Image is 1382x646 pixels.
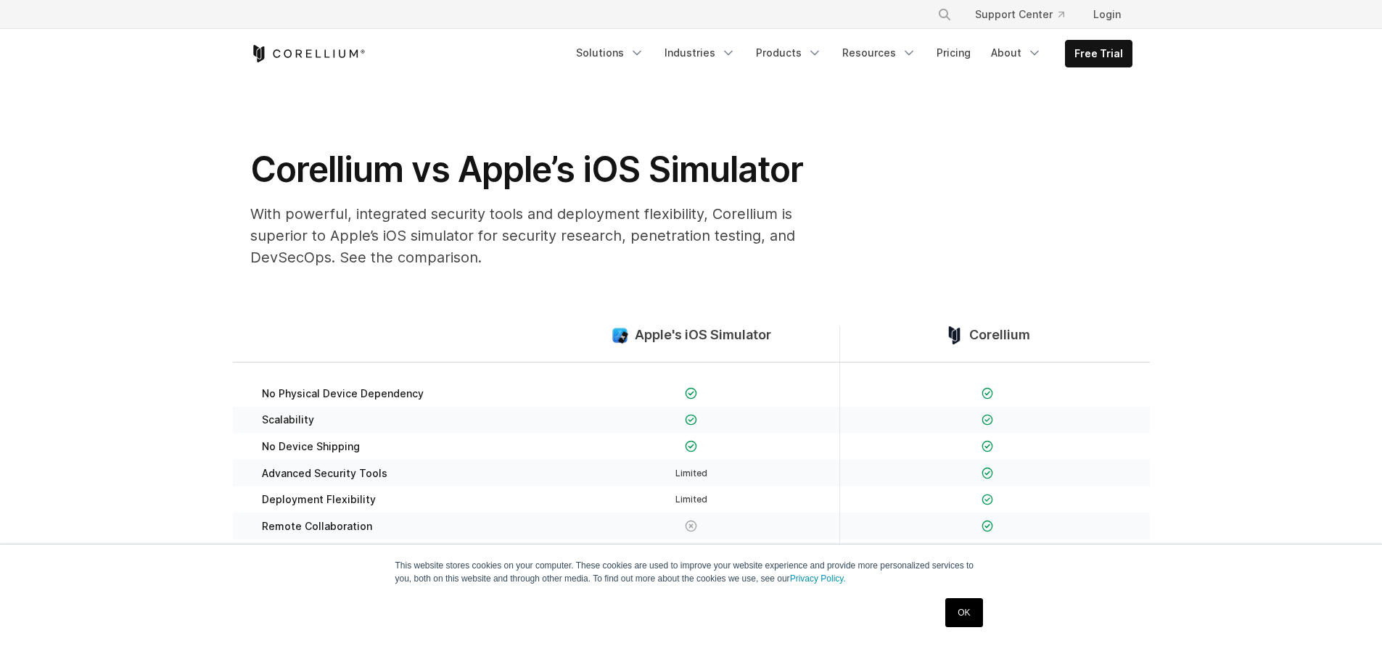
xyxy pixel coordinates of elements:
a: OK [945,598,982,627]
span: No Device Shipping [262,440,360,453]
a: Support Center [963,1,1076,28]
img: Checkmark [982,467,994,479]
img: Checkmark [685,440,697,452]
a: Solutions [567,40,653,66]
a: Privacy Policy. [790,573,846,584]
a: Login [1082,1,1132,28]
span: Apple's iOS Simulator [635,327,771,344]
a: Industries [656,40,744,66]
a: Resources [834,40,925,66]
a: About [982,40,1050,66]
button: Search [931,1,958,28]
a: Corellium Home [250,45,366,62]
img: Checkmark [685,414,697,426]
span: Scalability [262,413,314,426]
div: Navigation Menu [920,1,1132,28]
img: Checkmark [685,387,697,399]
img: compare_ios-simulator--large [611,326,629,344]
img: Checkmark [982,494,994,506]
a: Free Trial [1066,41,1132,67]
img: Checkmark [982,414,994,426]
span: Limited [675,494,707,505]
img: Checkmark [982,520,994,532]
img: Checkmark [982,387,994,399]
p: With powerful, integrated security tools and deployment flexibility, Corellium is superior to App... [250,203,831,268]
span: Deployment Flexibility [262,493,376,506]
span: Advanced Security Tools [262,467,387,480]
p: This website stores cookies on your computer. These cookies are used to improve your website expe... [395,559,987,585]
span: Limited [675,468,707,479]
span: Corellium [969,327,1030,344]
a: Pricing [928,40,979,66]
a: Products [747,40,831,66]
span: No Physical Device Dependency [262,387,424,400]
span: Remote Collaboration [262,520,372,533]
h1: Corellium vs Apple’s iOS Simulator [250,148,831,191]
img: Checkmark [982,440,994,452]
img: X [685,520,697,532]
div: Navigation Menu [567,40,1132,67]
